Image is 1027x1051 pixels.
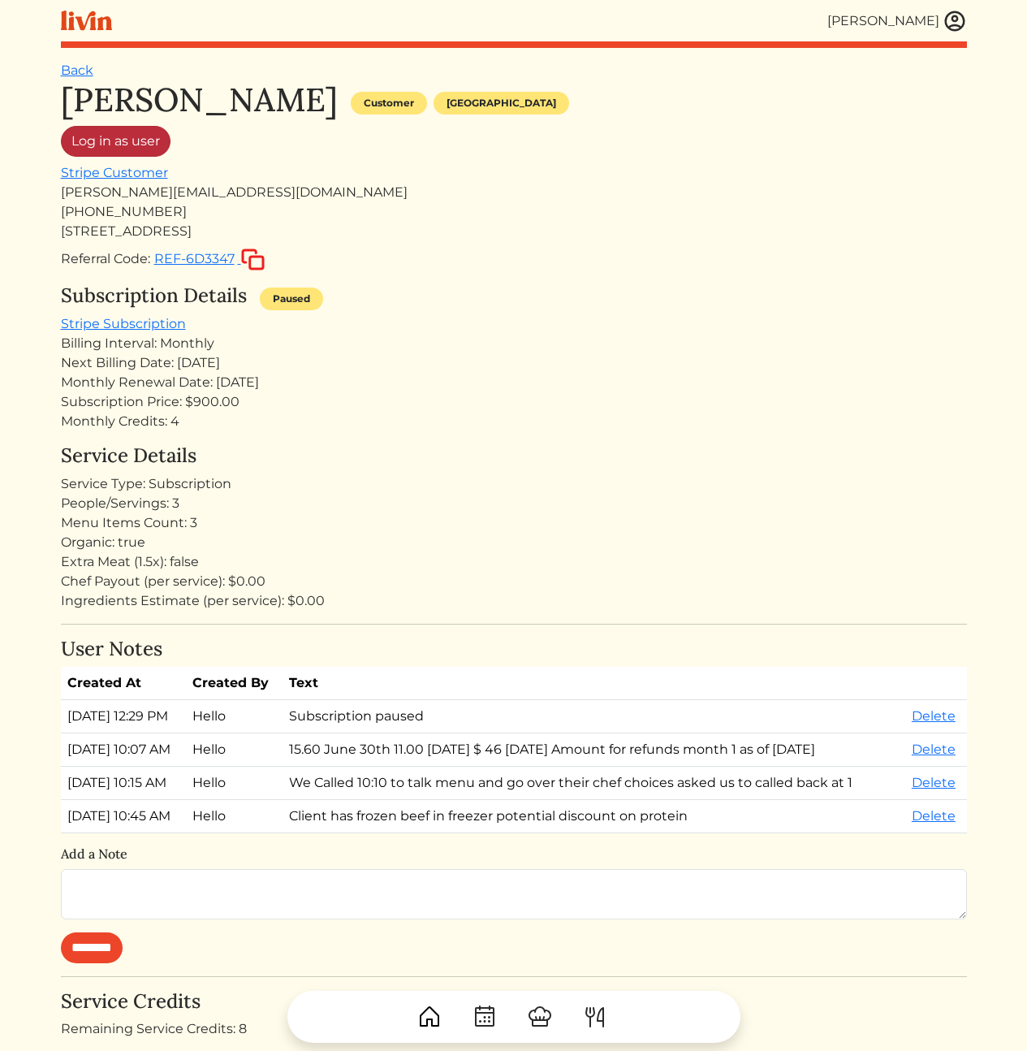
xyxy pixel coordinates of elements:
div: Chef Payout (per service): $0.00 [61,572,967,591]
td: Hello [186,767,283,800]
div: Billing Interval: Monthly [61,334,967,353]
h4: Subscription Details [61,284,247,308]
div: [GEOGRAPHIC_DATA] [434,92,569,115]
a: Stripe Subscription [61,316,186,331]
div: Extra Meat (1.5x): false [61,552,967,572]
img: user_account-e6e16d2ec92f44fc35f99ef0dc9cddf60790bfa021a6ecb1c896eb5d2907b31c.svg [943,9,967,33]
div: Monthly Renewal Date: [DATE] [61,373,967,392]
a: Stripe Customer [61,165,168,180]
a: Back [61,63,93,78]
a: Delete [912,775,956,790]
div: Organic: true [61,533,967,552]
img: ChefHat-a374fb509e4f37eb0702ca99f5f64f3b6956810f32a249b33092029f8484b388.svg [527,1004,553,1030]
td: Hello [186,700,283,733]
a: Delete [912,808,956,824]
div: [STREET_ADDRESS] [61,222,967,241]
img: ForkKnife-55491504ffdb50bab0c1e09e7649658475375261d09fd45db06cec23bce548bf.svg [582,1004,608,1030]
th: Text [283,667,905,700]
div: Paused [260,288,323,310]
div: Ingredients Estimate (per service): $0.00 [61,591,967,611]
h6: Add a Note [61,846,967,862]
th: Created By [186,667,283,700]
div: People/Servings: 3 [61,494,967,513]
div: Monthly Credits: 4 [61,412,967,431]
a: Delete [912,708,956,724]
div: [PERSON_NAME][EMAIL_ADDRESS][DOMAIN_NAME] [61,183,967,202]
div: Service Type: Subscription [61,474,967,494]
td: Hello [186,733,283,767]
h4: Service Details [61,444,967,468]
th: Created At [61,667,186,700]
td: Hello [186,800,283,833]
td: [DATE] 12:29 PM [61,700,186,733]
div: Subscription Price: $900.00 [61,392,967,412]
h1: [PERSON_NAME] [61,80,338,119]
div: Next Billing Date: [DATE] [61,353,967,373]
td: 15.60 June 30th 11.00 [DATE] $ 46 [DATE] Amount for refunds month 1 as of [DATE] [283,733,905,767]
img: copy-c88c4d5ff2289bbd861d3078f624592c1430c12286b036973db34a3c10e19d95.svg [241,249,265,270]
div: [PERSON_NAME] [827,11,939,31]
a: Log in as user [61,126,170,157]
td: We Called 10:10 to talk menu and go over their chef choices asked us to called back at 1 [283,767,905,800]
div: Customer [351,92,427,115]
td: Subscription paused [283,700,905,733]
span: REF-6D3347 [154,251,235,266]
td: [DATE] 10:15 AM [61,767,186,800]
h4: User Notes [61,638,967,661]
div: Menu Items Count: 3 [61,513,967,533]
td: [DATE] 10:07 AM [61,733,186,767]
span: Referral Code: [61,251,150,266]
img: House-9bf13187bcbb5817f509fe5e7408150f90897510c4275e13d0d5fca38e0b5951.svg [416,1004,442,1030]
a: Delete [912,742,956,757]
img: CalendarDots-5bcf9d9080389f2a281d69619e1c85352834be518fbc73d9501aef674afc0d57.svg [472,1004,498,1030]
td: Client has frozen beef in freezer potential discount on protein [283,800,905,833]
div: [PHONE_NUMBER] [61,202,967,222]
img: livin-logo-a0d97d1a881af30f6274990eb6222085a2533c92bbd1e4f22c21b4f0d0e3210c.svg [61,11,112,31]
button: REF-6D3347 [153,248,265,271]
td: [DATE] 10:45 AM [61,800,186,833]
